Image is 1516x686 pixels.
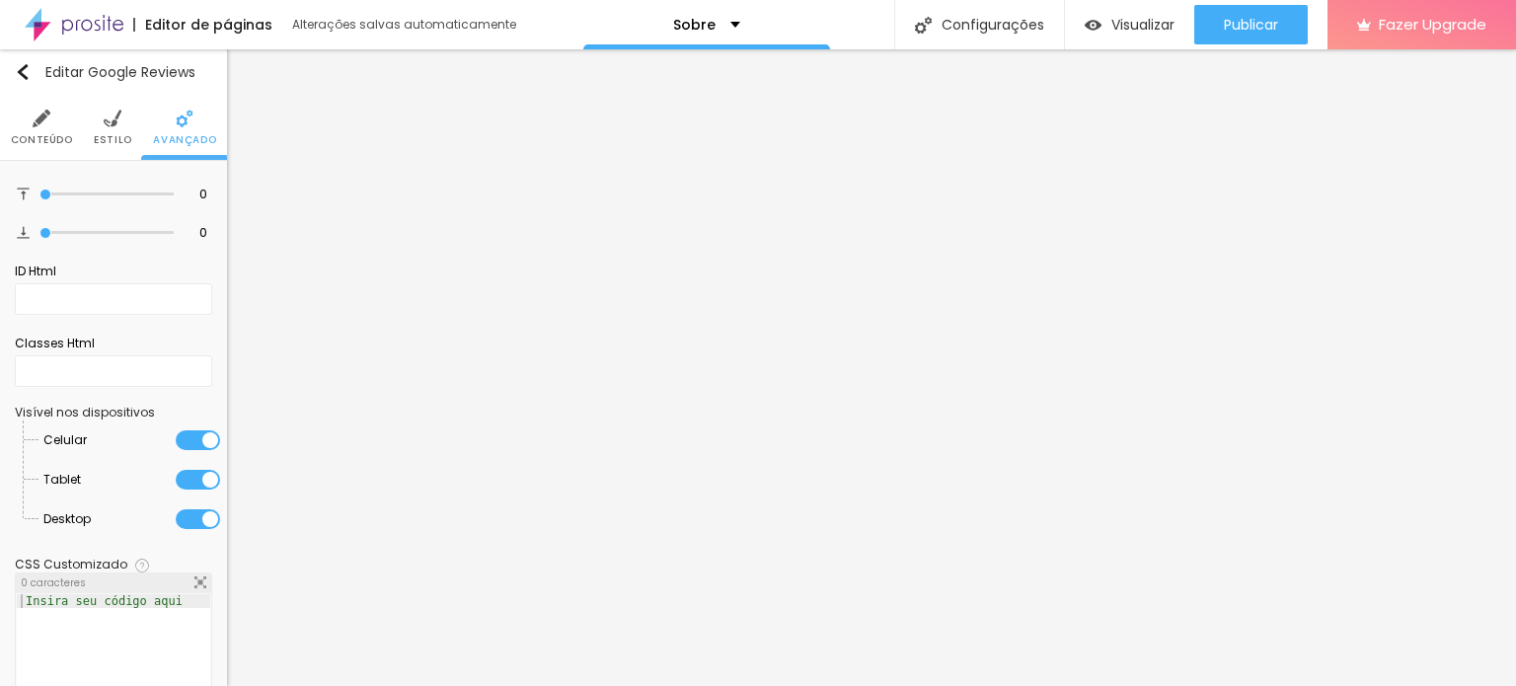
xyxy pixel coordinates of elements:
[1194,5,1308,44] button: Publicar
[16,573,211,593] div: 0 caracteres
[133,18,272,32] div: Editor de páginas
[33,110,50,127] img: Icone
[104,110,121,127] img: Icone
[94,135,132,145] span: Estilo
[1224,17,1278,33] span: Publicar
[17,188,30,200] img: Icone
[15,64,195,80] div: Editar Google Reviews
[1111,17,1175,33] span: Visualizar
[43,420,87,460] span: Celular
[15,559,127,571] div: CSS Customizado
[135,559,149,572] img: Icone
[1379,16,1486,33] span: Fazer Upgrade
[17,594,191,608] div: Insira seu código aqui
[17,226,30,239] img: Icone
[15,407,212,419] div: Visível nos dispositivos
[43,499,91,539] span: Desktop
[15,64,31,80] img: Icone
[1085,17,1101,34] img: view-1.svg
[292,19,519,31] div: Alterações salvas automaticamente
[915,17,932,34] img: Icone
[15,263,212,280] div: ID Html
[15,335,212,352] div: Classes Html
[153,135,216,145] span: Avançado
[1065,5,1194,44] button: Visualizar
[176,110,193,127] img: Icone
[11,135,73,145] span: Conteúdo
[194,576,206,588] img: Icone
[673,18,716,32] p: Sobre
[43,460,81,499] span: Tablet
[227,49,1516,686] iframe: Editor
